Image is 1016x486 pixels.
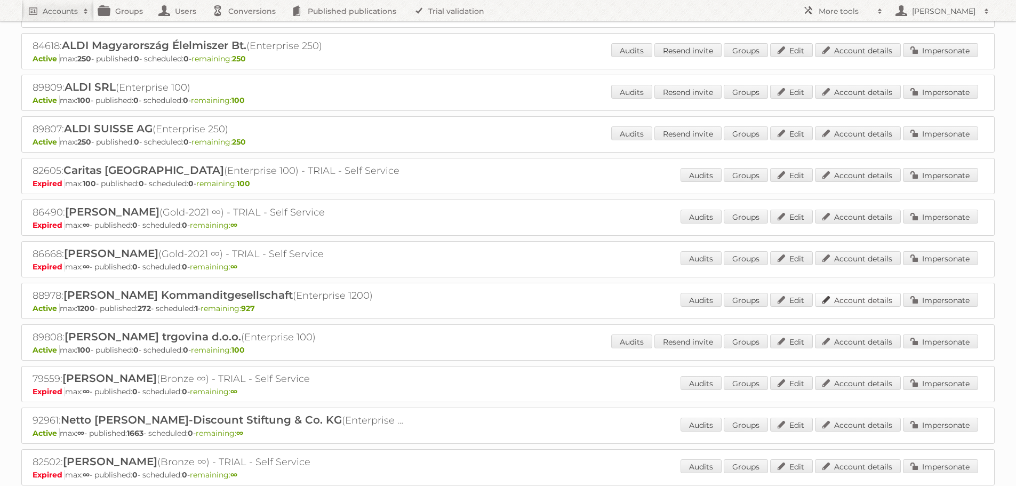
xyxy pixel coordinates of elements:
span: Expired [33,262,65,272]
strong: 0 [139,179,144,188]
p: max: - published: - scheduled: - [33,387,983,396]
a: Edit [770,251,813,265]
strong: ∞ [83,470,90,480]
strong: 0 [132,262,138,272]
p: max: - published: - scheduled: - [33,95,983,105]
a: Account details [815,418,901,432]
h2: 84618: (Enterprise 250) [33,39,406,53]
strong: 100 [237,179,250,188]
span: Active [33,137,60,147]
span: Expired [33,220,65,230]
strong: 0 [132,220,138,230]
a: Edit [770,85,813,99]
h2: 92961: (Enterprise ∞) [33,413,406,427]
strong: 0 [183,95,188,105]
a: Impersonate [903,418,978,432]
a: Groups [724,251,768,265]
a: Groups [724,126,768,140]
p: max: - published: - scheduled: - [33,428,983,438]
a: Audits [681,168,722,182]
a: Account details [815,85,901,99]
a: Audits [681,210,722,224]
strong: ∞ [230,470,237,480]
strong: 100 [231,95,245,105]
span: ALDI SRL [65,81,116,93]
a: Resend invite [654,126,722,140]
p: max: - published: - scheduled: - [33,54,983,63]
span: [PERSON_NAME] Kommanditgesellschaft [63,289,293,301]
strong: 100 [83,179,96,188]
strong: ∞ [230,262,237,272]
a: Groups [724,376,768,390]
a: Impersonate [903,293,978,307]
strong: 1200 [77,304,95,313]
a: Edit [770,293,813,307]
strong: 100 [77,345,91,355]
a: Account details [815,210,901,224]
span: remaining: [196,428,243,438]
a: Audits [681,251,722,265]
h2: 86668: (Gold-2021 ∞) - TRIAL - Self Service [33,247,406,261]
a: Edit [770,459,813,473]
strong: ∞ [230,387,237,396]
a: Impersonate [903,459,978,473]
strong: ∞ [230,220,237,230]
a: Edit [770,376,813,390]
strong: ∞ [236,428,243,438]
strong: 272 [138,304,151,313]
strong: 0 [134,137,139,147]
strong: 250 [232,137,246,147]
a: Audits [681,459,722,473]
strong: 0 [183,345,188,355]
h2: 89808: (Enterprise 100) [33,330,406,344]
strong: ∞ [83,220,90,230]
span: remaining: [191,345,245,355]
h2: 82605: (Enterprise 100) - TRIAL - Self Service [33,164,406,178]
a: Audits [611,43,652,57]
a: Impersonate [903,85,978,99]
a: Impersonate [903,168,978,182]
strong: 0 [133,345,139,355]
strong: 0 [132,470,138,480]
a: Impersonate [903,334,978,348]
h2: 86490: (Gold-2021 ∞) - TRIAL - Self Service [33,205,406,219]
span: Expired [33,387,65,396]
strong: 100 [77,95,91,105]
strong: 0 [182,262,187,272]
a: Audits [681,418,722,432]
h2: 88978: (Enterprise 1200) [33,289,406,302]
h2: 89809: (Enterprise 100) [33,81,406,94]
h2: Accounts [43,6,78,17]
p: max: - published: - scheduled: - [33,304,983,313]
a: Impersonate [903,251,978,265]
a: Account details [815,168,901,182]
strong: 1663 [127,428,143,438]
a: Groups [724,418,768,432]
strong: 250 [232,54,246,63]
strong: 0 [182,220,187,230]
p: max: - published: - scheduled: - [33,345,983,355]
span: Active [33,54,60,63]
a: Resend invite [654,43,722,57]
a: Audits [681,376,722,390]
a: Account details [815,459,901,473]
a: Edit [770,168,813,182]
a: Impersonate [903,43,978,57]
span: ALDI SUISSE AG [64,122,153,135]
a: Edit [770,43,813,57]
h2: [PERSON_NAME] [909,6,979,17]
p: max: - published: - scheduled: - [33,179,983,188]
h2: 89807: (Enterprise 250) [33,122,406,136]
span: Expired [33,179,65,188]
a: Groups [724,43,768,57]
span: remaining: [190,220,237,230]
a: Account details [815,43,901,57]
strong: 0 [182,387,187,396]
span: remaining: [191,95,245,105]
a: Audits [611,85,652,99]
span: Caritas [GEOGRAPHIC_DATA] [63,164,224,177]
a: Groups [724,168,768,182]
a: Impersonate [903,376,978,390]
a: Groups [724,334,768,348]
a: Resend invite [654,85,722,99]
